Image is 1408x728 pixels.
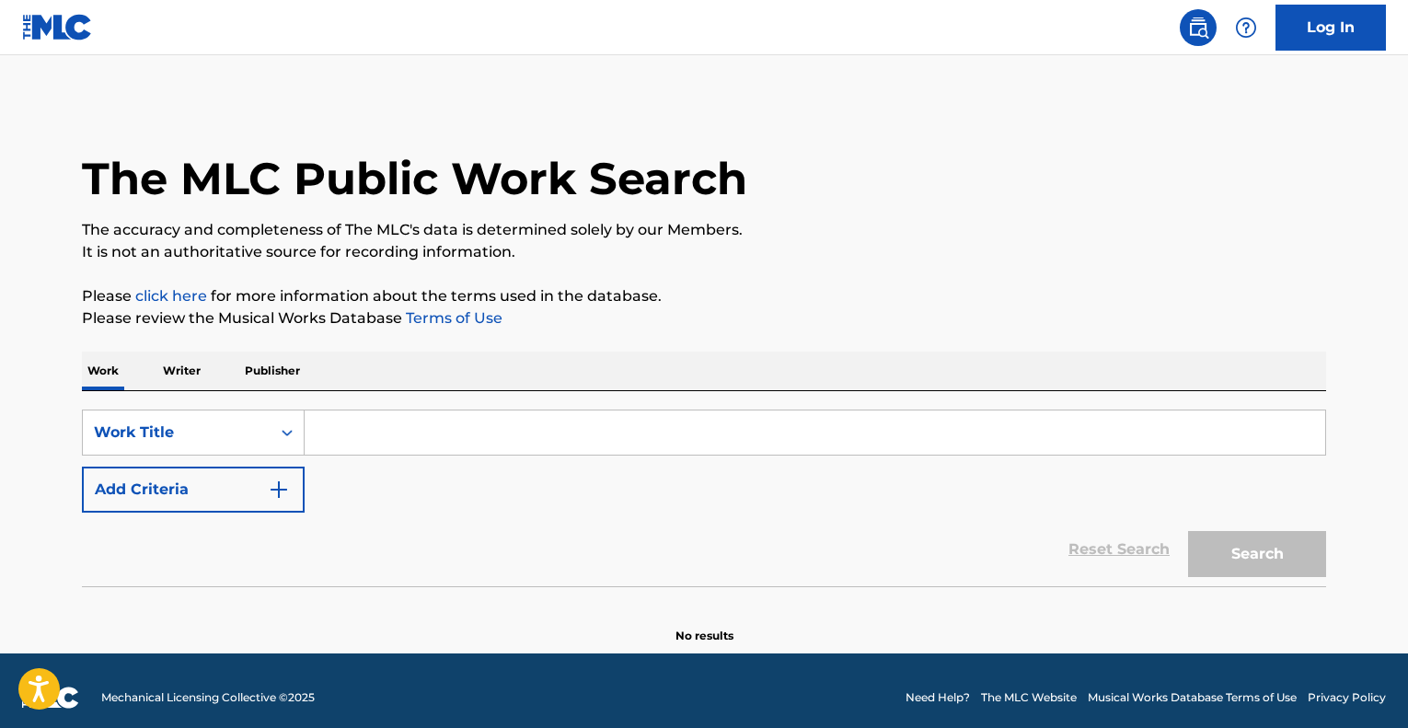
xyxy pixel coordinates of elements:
p: Work [82,352,124,390]
form: Search Form [82,410,1326,586]
a: click here [135,287,207,305]
div: Help [1228,9,1264,46]
span: Mechanical Licensing Collective © 2025 [101,689,315,706]
img: MLC Logo [22,14,93,40]
p: It is not an authoritative source for recording information. [82,241,1326,263]
iframe: Chat Widget [1316,640,1408,728]
div: Work Title [94,422,260,444]
img: help [1235,17,1257,39]
a: Musical Works Database Terms of Use [1088,689,1297,706]
a: Log In [1275,5,1386,51]
a: Privacy Policy [1308,689,1386,706]
p: Writer [157,352,206,390]
p: Publisher [239,352,306,390]
img: 9d2ae6d4665cec9f34b9.svg [268,479,290,501]
a: Terms of Use [402,309,502,327]
a: Need Help? [906,689,970,706]
a: The MLC Website [981,689,1077,706]
img: search [1187,17,1209,39]
h1: The MLC Public Work Search [82,151,747,206]
p: No results [675,606,733,644]
p: Please for more information about the terms used in the database. [82,285,1326,307]
a: Public Search [1180,9,1217,46]
p: Please review the Musical Works Database [82,307,1326,329]
button: Add Criteria [82,467,305,513]
p: The accuracy and completeness of The MLC's data is determined solely by our Members. [82,219,1326,241]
